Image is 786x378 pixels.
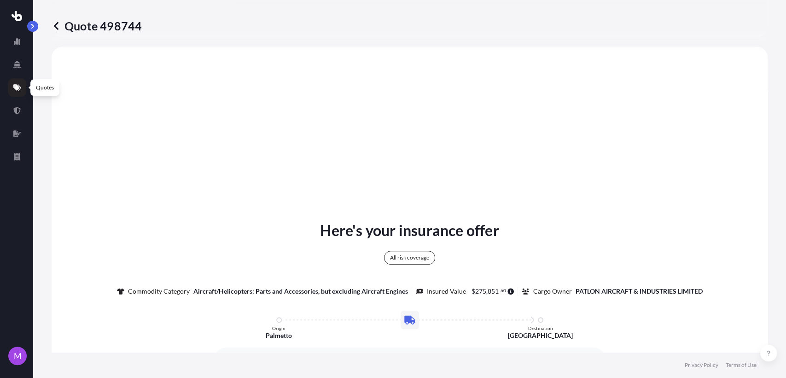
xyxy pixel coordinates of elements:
[726,361,757,369] a: Terms of Use
[272,325,285,331] p: Origin
[685,361,718,369] a: Privacy Policy
[499,289,500,292] span: .
[266,331,292,340] p: Palmetto
[508,331,573,340] p: [GEOGRAPHIC_DATA]
[128,287,190,296] p: Commodity Category
[486,288,488,295] span: ,
[30,79,59,96] div: Quotes
[14,351,22,360] span: M
[475,288,486,295] span: 275
[528,325,553,331] p: Destination
[488,288,499,295] span: 851
[52,18,142,33] p: Quote 498744
[193,287,408,296] p: Aircraft/Helicopters: Parts and Accessories, but excluding Aircraft Engines
[427,287,466,296] p: Insured Value
[575,287,702,296] p: PATLON AIRCRAFT & INDUSTRIES LIMITED
[472,288,475,295] span: $
[533,287,571,296] p: Cargo Owner
[384,251,435,265] div: All risk coverage
[500,289,506,292] span: 60
[320,219,499,242] p: Here's your insurance offer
